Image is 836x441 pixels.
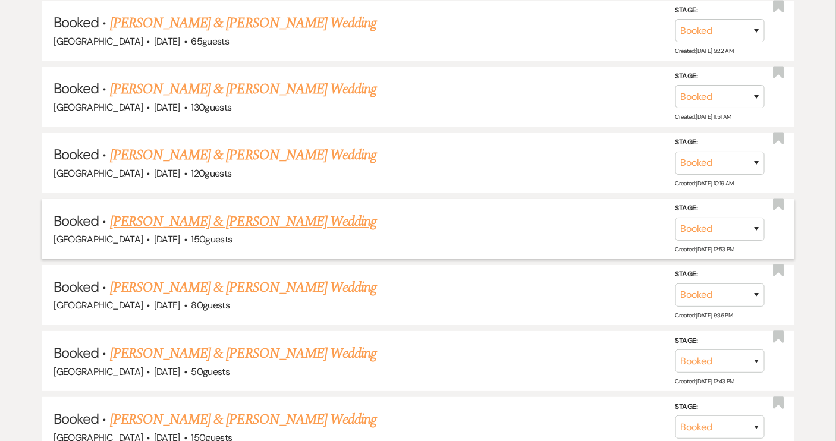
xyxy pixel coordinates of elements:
[110,409,376,430] a: [PERSON_NAME] & [PERSON_NAME] Wedding
[675,179,734,187] span: Created: [DATE] 10:19 AM
[675,202,765,215] label: Stage:
[110,12,376,34] a: [PERSON_NAME] & [PERSON_NAME] Wedding
[675,245,734,253] span: Created: [DATE] 12:53 PM
[675,334,765,347] label: Stage:
[110,144,376,166] a: [PERSON_NAME] & [PERSON_NAME] Wedding
[54,299,143,311] span: [GEOGRAPHIC_DATA]
[110,277,376,298] a: [PERSON_NAME] & [PERSON_NAME] Wedding
[675,4,765,17] label: Stage:
[191,233,232,245] span: 150 guests
[675,47,734,55] span: Created: [DATE] 9:22 AM
[54,278,99,296] span: Booked
[675,377,734,385] span: Created: [DATE] 12:43 PM
[154,299,180,311] span: [DATE]
[675,401,765,414] label: Stage:
[110,211,376,232] a: [PERSON_NAME] & [PERSON_NAME] Wedding
[191,167,231,179] span: 120 guests
[675,136,765,149] label: Stage:
[54,101,143,114] span: [GEOGRAPHIC_DATA]
[675,268,765,281] label: Stage:
[154,167,180,179] span: [DATE]
[54,366,143,378] span: [GEOGRAPHIC_DATA]
[154,233,180,245] span: [DATE]
[675,70,765,83] label: Stage:
[154,35,180,48] span: [DATE]
[54,35,143,48] span: [GEOGRAPHIC_DATA]
[154,101,180,114] span: [DATE]
[191,299,230,311] span: 80 guests
[54,409,99,428] span: Booked
[154,366,180,378] span: [DATE]
[191,366,230,378] span: 50 guests
[54,145,99,163] span: Booked
[54,344,99,362] span: Booked
[675,311,733,319] span: Created: [DATE] 9:36 PM
[54,167,143,179] span: [GEOGRAPHIC_DATA]
[54,212,99,230] span: Booked
[54,13,99,31] span: Booked
[110,343,376,364] a: [PERSON_NAME] & [PERSON_NAME] Wedding
[191,35,229,48] span: 65 guests
[110,78,376,100] a: [PERSON_NAME] & [PERSON_NAME] Wedding
[54,79,99,97] span: Booked
[54,233,143,245] span: [GEOGRAPHIC_DATA]
[675,113,731,121] span: Created: [DATE] 11:51 AM
[191,101,231,114] span: 130 guests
